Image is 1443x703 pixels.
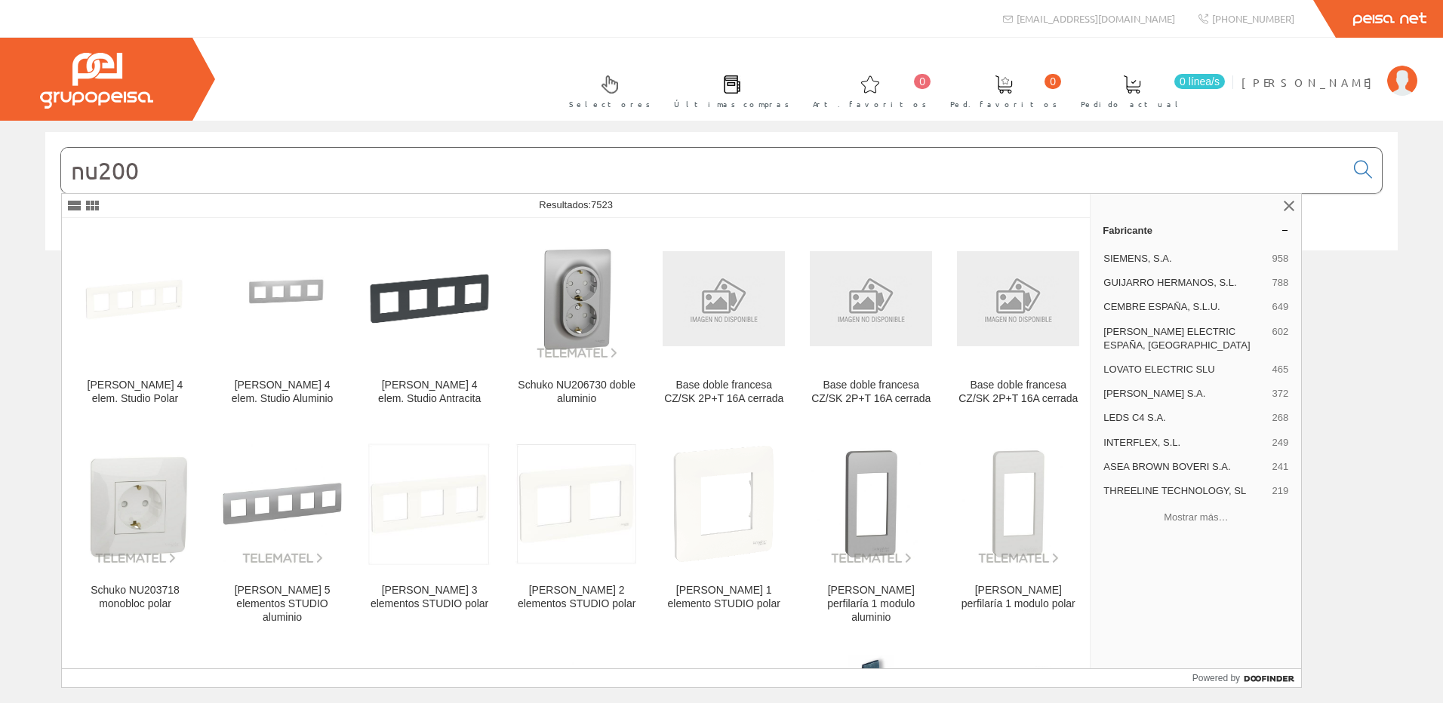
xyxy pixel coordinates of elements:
[1103,484,1266,498] span: THREELINE TECHNOLOGY, SL
[663,584,785,611] div: [PERSON_NAME] 1 elemento STUDIO polar
[74,258,196,340] img: Marco 4 elem. Studio Polar
[1241,63,1417,77] a: [PERSON_NAME]
[957,584,1079,611] div: [PERSON_NAME] perfilaría 1 modulo polar
[651,219,797,423] a: Base doble francesa CZ/SK 2P+T 16A cerrada Base doble francesa CZ/SK 2P+T 16A cerrada
[1192,671,1240,685] span: Powered by
[356,219,503,423] a: Marco 4 elem. Studio Antracita [PERSON_NAME] 4 elem. Studio Antracita
[1272,436,1289,450] span: 249
[569,97,651,112] span: Selectores
[663,443,785,565] img: Marco 1 elemento STUDIO polar
[74,584,196,611] div: Schuko NU203718 monobloc polar
[663,251,785,347] img: Base doble francesa CZ/SK 2P+T 16A cerrada
[945,219,1091,423] a: Base doble francesa CZ/SK 2P+T 16A cerrada Base doble francesa CZ/SK 2P+T 16A cerrada
[368,379,491,406] div: [PERSON_NAME] 4 elem. Studio Antracita
[74,379,196,406] div: [PERSON_NAME] 4 elem. Studio Polar
[957,443,1079,565] img: Marco perfilaría 1 modulo polar
[221,379,343,406] div: [PERSON_NAME] 4 elem. Studio Aluminio
[1081,97,1183,112] span: Pedido actual
[45,269,1398,282] div: © Grupo Peisa
[1272,484,1289,498] span: 219
[1103,276,1266,290] span: GUIJARRO HERMANOS, S.L.
[1103,411,1266,425] span: LEDS C4 S.A.
[1103,363,1266,376] span: LOVATO ELECTRIC SLU
[368,584,491,611] div: [PERSON_NAME] 3 elementos STUDIO polar
[1272,460,1289,474] span: 241
[503,219,650,423] a: Schuko NU206730 doble aluminio Schuko NU206730 doble aluminio
[810,584,932,625] div: [PERSON_NAME] perfilaría 1 modulo aluminio
[1103,436,1266,450] span: INTERFLEX, S.L.
[1174,74,1225,89] span: 0 línea/s
[651,424,797,642] a: Marco 1 elemento STUDIO polar [PERSON_NAME] 1 elemento STUDIO polar
[368,444,491,564] img: Marco 3 elementos STUDIO polar
[515,584,638,611] div: [PERSON_NAME] 2 elementos STUDIO polar
[515,379,638,406] div: Schuko NU206730 doble aluminio
[663,379,785,406] div: Base doble francesa CZ/SK 2P+T 16A cerrada
[1272,387,1289,401] span: 372
[1091,218,1301,242] a: Fabricante
[74,443,196,565] img: Schuko NU203718 monobloc polar
[1103,325,1266,352] span: [PERSON_NAME] ELECTRIC ESPAÑA, [GEOGRAPHIC_DATA]
[61,148,1345,193] input: Buscar...
[950,97,1057,112] span: Ped. favoritos
[1241,75,1380,90] span: [PERSON_NAME]
[1272,411,1289,425] span: 268
[221,443,343,565] img: Marco 5 elementos STUDIO aluminio
[674,97,789,112] span: Últimas compras
[1103,252,1266,266] span: SIEMENS, S.A.
[40,53,153,109] img: Grupo Peisa
[957,379,1079,406] div: Base doble francesa CZ/SK 2P+T 16A cerrada
[798,424,944,642] a: Marco perfilaría 1 modulo aluminio [PERSON_NAME] perfilaría 1 modulo aluminio
[810,443,932,565] img: Marco perfilaría 1 modulo aluminio
[1272,300,1289,314] span: 649
[798,219,944,423] a: Base doble francesa CZ/SK 2P+T 16A cerrada Base doble francesa CZ/SK 2P+T 16A cerrada
[914,74,931,89] span: 0
[1212,12,1294,25] span: [PHONE_NUMBER]
[957,251,1079,347] img: Base doble francesa CZ/SK 2P+T 16A cerrada
[62,424,208,642] a: Schuko NU203718 monobloc polar Schuko NU203718 monobloc polar
[209,219,355,423] a: Marco 4 elem. Studio Aluminio [PERSON_NAME] 4 elem. Studio Aluminio
[1097,505,1295,530] button: Mostrar más…
[368,238,491,360] img: Marco 4 elem. Studio Antracita
[810,251,932,347] img: Base doble francesa CZ/SK 2P+T 16A cerrada
[1103,387,1266,401] span: [PERSON_NAME] S.A.
[62,219,208,423] a: Marco 4 elem. Studio Polar [PERSON_NAME] 4 elem. Studio Polar
[1103,300,1266,314] span: CEMBRE ESPAÑA, S.L.U.
[945,424,1091,642] a: Marco perfilaría 1 modulo polar [PERSON_NAME] perfilaría 1 modulo polar
[515,238,638,360] img: Schuko NU206730 doble aluminio
[1045,74,1061,89] span: 0
[1103,460,1266,474] span: ASEA BROWN BOVERI S.A.
[591,199,613,210] span: 7523
[1192,669,1302,687] a: Powered by
[539,199,613,210] span: Resultados:
[356,424,503,642] a: Marco 3 elementos STUDIO polar [PERSON_NAME] 3 elementos STUDIO polar
[209,424,355,642] a: Marco 5 elementos STUDIO aluminio [PERSON_NAME] 5 elementos STUDIO aluminio
[1272,363,1289,376] span: 465
[554,63,658,118] a: Selectores
[1272,276,1289,290] span: 788
[810,379,932,406] div: Base doble francesa CZ/SK 2P+T 16A cerrada
[1272,325,1289,352] span: 602
[659,63,797,118] a: Últimas compras
[221,250,343,347] img: Marco 4 elem. Studio Aluminio
[813,97,927,112] span: Art. favoritos
[515,444,638,565] img: Marco 2 elementos STUDIO polar
[1272,252,1289,266] span: 958
[1017,12,1175,25] span: [EMAIL_ADDRESS][DOMAIN_NAME]
[503,424,650,642] a: Marco 2 elementos STUDIO polar [PERSON_NAME] 2 elementos STUDIO polar
[221,584,343,625] div: [PERSON_NAME] 5 elementos STUDIO aluminio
